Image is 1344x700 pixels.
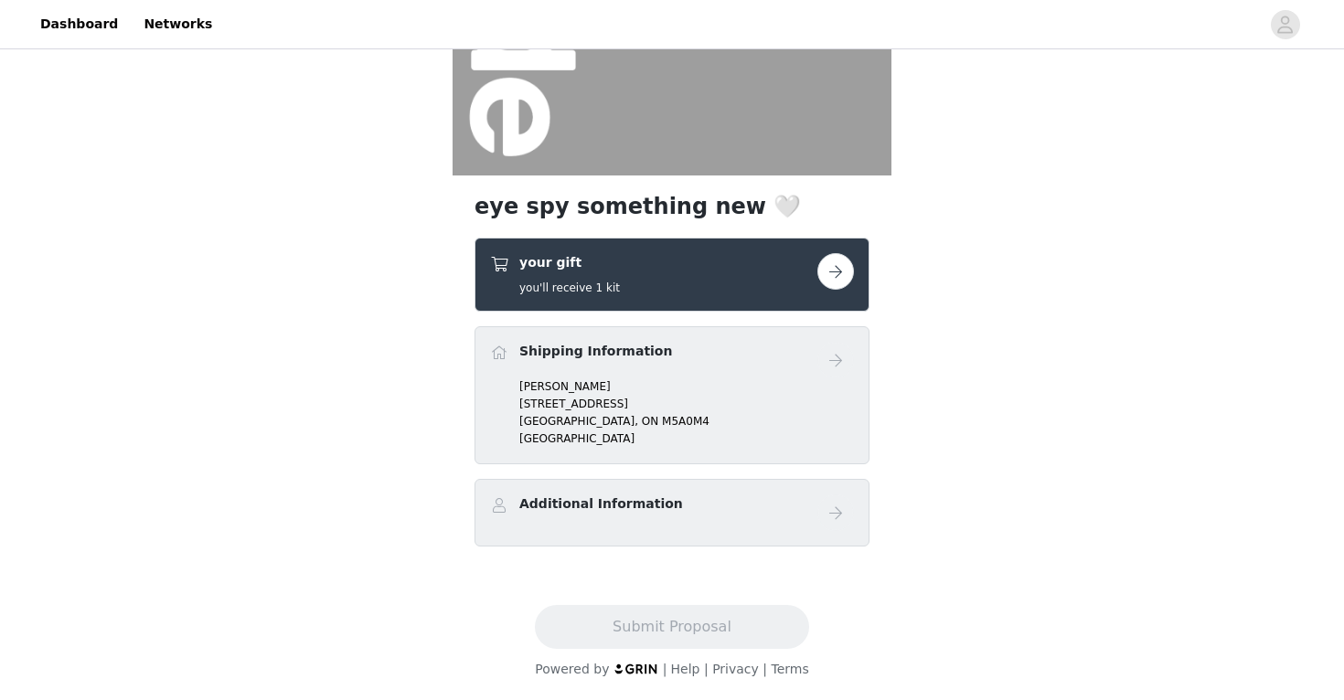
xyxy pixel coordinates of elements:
[475,190,869,223] h1: eye spy something new 🤍
[519,494,683,514] h4: Additional Information
[535,605,808,649] button: Submit Proposal
[519,378,854,395] p: [PERSON_NAME]
[519,430,854,447] p: [GEOGRAPHIC_DATA]
[642,415,658,428] span: ON
[29,4,129,45] a: Dashboard
[519,342,672,361] h4: Shipping Information
[771,662,808,676] a: Terms
[475,326,869,464] div: Shipping Information
[1276,10,1294,39] div: avatar
[663,662,667,676] span: |
[763,662,767,676] span: |
[704,662,709,676] span: |
[475,238,869,312] div: your gift
[133,4,223,45] a: Networks
[662,415,709,428] span: M5A0M4
[519,280,620,296] h5: you'll receive 1 kit
[712,662,759,676] a: Privacy
[613,663,659,674] img: logo
[535,662,609,676] span: Powered by
[519,396,854,412] p: [STREET_ADDRESS]
[671,662,700,676] a: Help
[475,479,869,546] div: Additional Information
[519,253,620,272] h4: your gift
[519,415,638,428] span: [GEOGRAPHIC_DATA],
